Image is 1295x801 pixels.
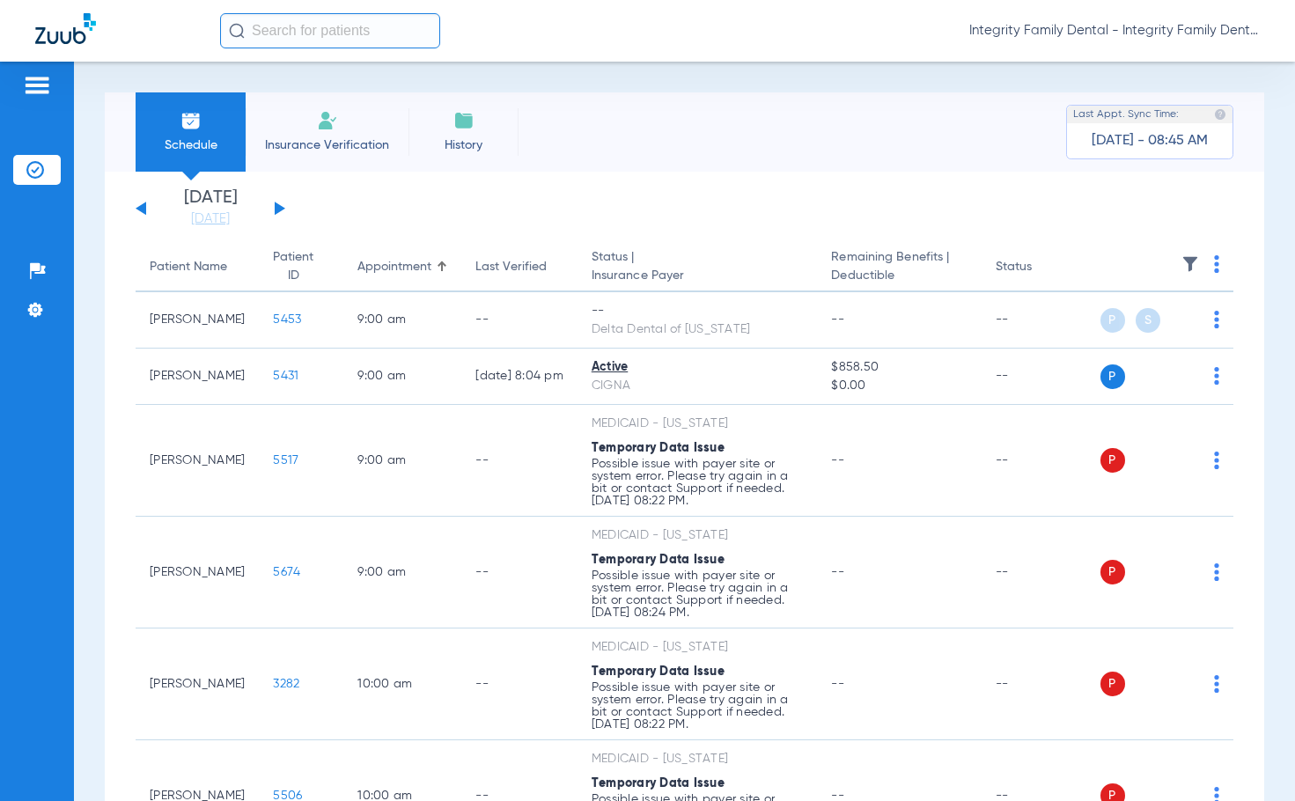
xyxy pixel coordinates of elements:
[343,405,461,517] td: 9:00 AM
[136,349,259,405] td: [PERSON_NAME]
[343,292,461,349] td: 9:00 AM
[475,258,547,276] div: Last Verified
[343,628,461,740] td: 10:00 AM
[831,678,844,690] span: --
[592,320,804,339] div: Delta Dental of [US_STATE]
[831,358,967,377] span: $858.50
[817,243,981,292] th: Remaining Benefits |
[592,526,804,545] div: MEDICAID - [US_STATE]
[592,777,725,790] span: Temporary Data Issue
[35,13,96,44] img: Zuub Logo
[578,243,818,292] th: Status |
[831,566,844,578] span: --
[461,405,578,517] td: --
[475,258,563,276] div: Last Verified
[831,377,967,395] span: $0.00
[592,358,804,377] div: Active
[1136,308,1160,333] span: S
[1214,255,1219,273] img: group-dot-blue.svg
[982,628,1100,740] td: --
[317,110,338,131] img: Manual Insurance Verification
[273,248,313,285] div: Patient ID
[343,349,461,405] td: 9:00 AM
[273,678,299,690] span: 3282
[229,23,245,39] img: Search Icon
[150,258,227,276] div: Patient Name
[259,136,395,154] span: Insurance Verification
[592,302,804,320] div: --
[592,638,804,657] div: MEDICAID - [US_STATE]
[273,313,301,326] span: 5453
[343,517,461,628] td: 9:00 AM
[592,377,804,395] div: CIGNA
[1073,106,1179,123] span: Last Appt. Sync Time:
[592,554,725,566] span: Temporary Data Issue
[150,258,245,276] div: Patient Name
[180,110,202,131] img: Schedule
[357,258,431,276] div: Appointment
[982,349,1100,405] td: --
[1100,560,1125,584] span: P
[136,517,259,628] td: [PERSON_NAME]
[1092,132,1208,150] span: [DATE] - 08:45 AM
[461,517,578,628] td: --
[1214,452,1219,469] img: group-dot-blue.svg
[831,454,844,467] span: --
[136,628,259,740] td: [PERSON_NAME]
[592,570,804,619] p: Possible issue with payer site or system error. Please try again in a bit or contact Support if n...
[136,292,259,349] td: [PERSON_NAME]
[158,189,263,228] li: [DATE]
[982,517,1100,628] td: --
[273,566,300,578] span: 5674
[592,267,804,285] span: Insurance Payer
[1214,563,1219,581] img: group-dot-blue.svg
[422,136,505,154] span: History
[136,405,259,517] td: [PERSON_NAME]
[1214,367,1219,385] img: group-dot-blue.svg
[982,292,1100,349] td: --
[592,442,725,454] span: Temporary Data Issue
[357,258,447,276] div: Appointment
[1181,255,1199,273] img: filter.svg
[1100,672,1125,696] span: P
[149,136,232,154] span: Schedule
[1214,108,1226,121] img: last sync help info
[592,415,804,433] div: MEDICAID - [US_STATE]
[158,210,263,228] a: [DATE]
[1207,716,1295,801] iframe: Chat Widget
[1214,675,1219,693] img: group-dot-blue.svg
[220,13,440,48] input: Search for patients
[273,370,298,382] span: 5431
[461,628,578,740] td: --
[273,248,329,285] div: Patient ID
[23,75,51,96] img: hamburger-icon
[831,313,844,326] span: --
[592,458,804,507] p: Possible issue with payer site or system error. Please try again in a bit or contact Support if n...
[461,292,578,349] td: --
[982,405,1100,517] td: --
[453,110,475,131] img: History
[1100,448,1125,473] span: P
[273,454,298,467] span: 5517
[831,267,967,285] span: Deductible
[1214,311,1219,328] img: group-dot-blue.svg
[592,665,725,678] span: Temporary Data Issue
[592,750,804,768] div: MEDICAID - [US_STATE]
[969,22,1260,40] span: Integrity Family Dental - Integrity Family Dental
[1100,364,1125,389] span: P
[1100,308,1125,333] span: P
[461,349,578,405] td: [DATE] 8:04 PM
[592,681,804,731] p: Possible issue with payer site or system error. Please try again in a bit or contact Support if n...
[982,243,1100,292] th: Status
